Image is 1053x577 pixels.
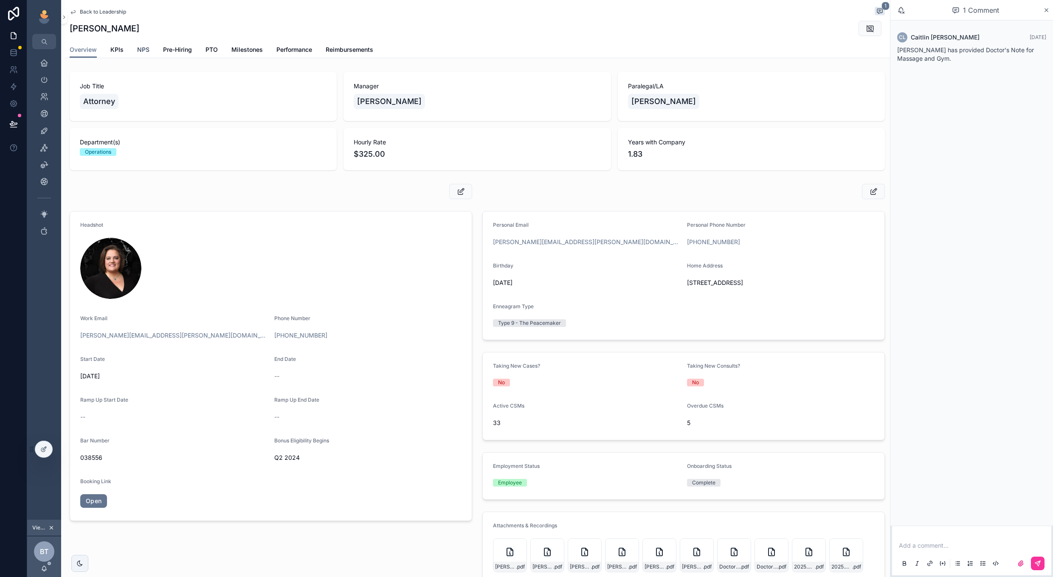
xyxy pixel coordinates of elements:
[493,279,680,287] span: [DATE]
[276,45,312,54] span: Performance
[80,138,327,146] span: Department(s)
[274,437,329,444] span: Bonus Eligibility Begins
[110,45,124,54] span: KPIs
[80,397,128,403] span: Ramp Up Start Date
[687,238,740,246] a: [PHONE_NUMBER]
[777,563,786,570] span: .pdf
[831,563,852,570] span: 2025.0825,-[PERSON_NAME]-Modern-Law-Remote-Work-Internet-Reimbursement-Policy-with-Acknowledgment...
[687,463,732,469] span: Onboarding Status
[276,42,312,59] a: Performance
[70,45,97,54] span: Overview
[532,563,553,570] span: [PERSON_NAME]
[274,413,279,421] span: --
[687,402,724,409] span: Overdue CSMs
[631,96,696,107] span: [PERSON_NAME]
[274,356,296,362] span: End Date
[495,563,516,570] span: [PERSON_NAME]-Resume
[687,222,746,228] span: Personal Phone Number
[40,546,48,557] span: BT
[70,8,126,15] a: Back to Leadership
[326,45,373,54] span: Reimbursements
[231,42,263,59] a: Milestones
[687,363,740,369] span: Taking New Consults?
[493,463,540,469] span: Employment Status
[687,419,874,427] span: 5
[881,2,890,10] span: 1
[274,453,462,462] span: Q2 2024
[493,363,540,369] span: Taking New Cases?
[80,478,111,484] span: Booking Link
[493,238,680,246] a: [PERSON_NAME][EMAIL_ADDRESS][PERSON_NAME][DOMAIN_NAME]
[740,563,749,570] span: .pdf
[354,138,600,146] span: Hourly Rate
[137,42,149,59] a: NPS
[493,303,534,310] span: Enneagram Type
[70,42,97,58] a: Overview
[80,315,107,321] span: Work Email
[852,563,861,570] span: .pdf
[553,563,562,570] span: .pdf
[354,82,600,90] span: Manager
[163,42,192,59] a: Pre-Hiring
[326,42,373,59] a: Reimbursements
[911,33,980,42] span: Caitlin [PERSON_NAME]
[493,222,529,228] span: Personal Email
[498,379,505,386] div: No
[37,10,51,24] img: App logo
[493,402,524,409] span: Active CSMs
[80,222,103,228] span: Headshot
[274,315,310,321] span: Phone Number
[80,356,105,362] span: Start Date
[493,262,513,269] span: Birthday
[80,437,110,444] span: Bar Number
[897,46,1034,62] span: [PERSON_NAME] has provided Doctor's Note for Massage and Gym.
[80,8,126,15] span: Back to Leadership
[80,372,267,380] span: [DATE]
[80,82,327,90] span: Job Title
[110,42,124,59] a: KPIs
[493,419,680,427] span: 33
[27,49,61,250] div: scrollable content
[274,372,279,380] span: --
[665,563,674,570] span: .pdf
[85,148,111,156] div: Operations
[80,413,85,421] span: --
[231,45,263,54] span: Milestones
[80,453,267,462] span: 038556
[815,563,824,570] span: .pdf
[682,563,703,570] span: [PERSON_NAME],-2024.1104-Annual-Review
[757,563,777,570] span: Doctor's-Note-for-Massage-Reimbursement
[354,148,600,160] span: $325.00
[794,563,815,570] span: 2025.0816,-[PERSON_NAME]-Modern-Law-Cell-Phone-Reimbursement-Policy-with-Acknowledgment-Form---si...
[80,494,107,508] a: Open
[274,331,327,340] a: [PHONE_NUMBER]
[1030,34,1046,40] span: [DATE]
[80,331,267,340] a: [PERSON_NAME][EMAIL_ADDRESS][PERSON_NAME][DOMAIN_NAME]
[703,563,712,570] span: .pdf
[591,563,600,570] span: .pdf
[628,82,875,90] span: Paralegal/LA
[687,262,723,269] span: Home Address
[516,563,525,570] span: .pdf
[570,563,591,570] span: [PERSON_NAME]'s-30-Day
[899,34,906,41] span: CL
[137,45,149,54] span: NPS
[628,148,875,160] span: 1.83
[32,524,47,531] span: Viewing as [PERSON_NAME]
[719,563,740,570] span: Doctor's-Note-for-Gym-Reimbursement
[206,42,218,59] a: PTO
[163,45,192,54] span: Pre-Hiring
[645,563,665,570] span: [PERSON_NAME]'s-90-Day
[963,5,999,15] span: 1 Comment
[875,7,885,17] button: 1
[70,23,139,34] h1: [PERSON_NAME]
[692,479,715,487] div: Complete
[628,563,637,570] span: .pdf
[498,319,561,327] div: Type 9 - The Peacemaker
[83,96,115,107] span: Attorney
[206,45,218,54] span: PTO
[692,379,699,386] div: No
[274,397,319,403] span: Ramp Up End Date
[687,279,874,287] span: [STREET_ADDRESS]
[357,96,422,107] span: [PERSON_NAME]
